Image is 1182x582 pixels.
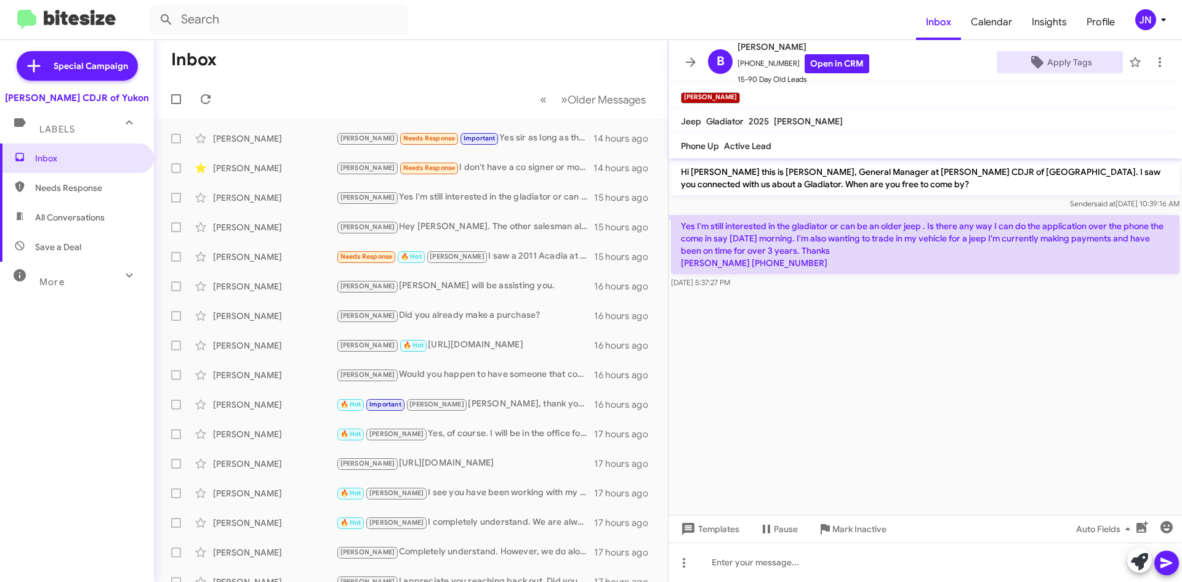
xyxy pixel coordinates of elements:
span: Special Campaign [54,60,128,72]
span: Insights [1022,4,1077,40]
button: Apply Tags [997,51,1123,73]
span: Needs Response [403,134,456,142]
button: Mark Inactive [808,518,896,540]
span: [PERSON_NAME] [369,430,424,438]
span: Templates [678,518,739,540]
a: Profile [1077,4,1125,40]
span: Auto Fields [1076,518,1135,540]
div: [PERSON_NAME] [213,251,336,263]
span: [DATE] 5:37:27 PM [671,278,730,287]
span: All Conversations [35,211,105,224]
p: Hi [PERSON_NAME] this is [PERSON_NAME], General Manager at [PERSON_NAME] CDJR of [GEOGRAPHIC_DATA... [671,161,1180,195]
span: Active Lead [724,140,771,152]
div: I see you have been working with my salesman [PERSON_NAME] possibly interested in getting into a ... [336,486,594,500]
div: [PERSON_NAME] [213,280,336,293]
span: Needs Response [340,253,393,261]
a: Special Campaign [17,51,138,81]
div: 16 hours ago [594,369,658,381]
div: [PERSON_NAME] [213,162,336,174]
span: [PERSON_NAME] [340,312,395,320]
div: [PERSON_NAME] [213,458,336,470]
div: 14 hours ago [593,162,658,174]
span: Jeep [681,116,701,127]
div: 16 hours ago [594,339,658,352]
div: 17 hours ago [594,517,658,529]
span: Needs Response [35,182,140,194]
div: [URL][DOMAIN_NAME] [336,456,594,471]
div: 15 hours ago [594,192,658,204]
small: [PERSON_NAME] [681,92,740,103]
div: [URL][DOMAIN_NAME] [336,338,594,352]
span: 🔥 Hot [340,489,361,497]
input: Search [149,5,408,34]
div: [PERSON_NAME] [213,398,336,411]
span: Mark Inactive [832,518,886,540]
div: 17 hours ago [594,458,658,470]
div: I don't have a co signer or money down, and although I'm about to be caught up on my payments on ... [336,161,593,175]
span: [PERSON_NAME] [774,116,843,127]
button: JN [1125,9,1168,30]
button: Auto Fields [1066,518,1145,540]
div: [PERSON_NAME] [213,310,336,322]
span: said at [1094,199,1116,208]
a: Calendar [961,4,1022,40]
span: 🔥 Hot [340,519,361,527]
span: « [540,92,547,107]
span: Pause [774,518,798,540]
span: [PERSON_NAME] [340,548,395,556]
span: [PERSON_NAME] [340,371,395,379]
div: Yes, of course. I will be in the office for most of next week but was there a day you were thinki... [336,427,594,441]
p: Yes I'm still interested in the gladiator or can be an older jeep . Is there any way I can do the... [671,215,1180,274]
span: [PERSON_NAME] [369,519,424,527]
div: [PERSON_NAME] [213,132,336,145]
span: Sender [DATE] 10:39:16 AM [1070,199,1180,208]
span: Needs Response [403,164,456,172]
nav: Page navigation example [533,87,653,112]
div: 15 hours ago [594,251,658,263]
div: JN [1135,9,1156,30]
button: Next [553,87,653,112]
span: Important [369,400,401,408]
div: [PERSON_NAME] [213,221,336,233]
span: Gladiator [706,116,744,127]
div: 14 hours ago [593,132,658,145]
div: Hey [PERSON_NAME]. The other salesman already let me know we cant get anything done. Your offer o... [336,220,594,234]
div: 15 hours ago [594,221,658,233]
div: [PERSON_NAME] [213,192,336,204]
span: [PERSON_NAME] [369,489,424,497]
a: Inbox [916,4,961,40]
span: [PERSON_NAME] [340,223,395,231]
div: [PERSON_NAME] [213,517,336,529]
div: [PERSON_NAME] [213,369,336,381]
div: 16 hours ago [594,310,658,322]
span: 🔥 Hot [403,341,424,349]
div: Completely understand. However, we do alot of business out of state and more than capable to help... [336,545,594,559]
div: [PERSON_NAME] will be assisting you. [336,279,594,293]
button: Previous [533,87,554,112]
div: Yes sir as long as the miles are decent. [336,131,593,145]
div: [PERSON_NAME], thank you for your response. Looks like you had came in and worked with my salesma... [336,397,594,411]
div: 17 hours ago [594,487,658,499]
span: 15-90 Day Old Leads [738,73,869,86]
span: Labels [39,124,75,135]
div: Yes I'm still interested in the gladiator or can be an older jeep . Is there any way I can do the... [336,190,594,204]
span: [PERSON_NAME] [430,253,484,261]
span: Older Messages [568,93,646,107]
span: B [717,52,725,71]
div: Would you happen to have someone that could cosign for you? [336,368,594,382]
span: 🔥 Hot [401,253,422,261]
span: [PERSON_NAME] [340,134,395,142]
div: 17 hours ago [594,428,658,440]
span: [PERSON_NAME] [340,341,395,349]
span: 🔥 Hot [340,430,361,438]
h1: Inbox [171,50,217,70]
div: Did you already make a purchase? [336,309,594,323]
div: [PERSON_NAME] [213,487,336,499]
div: I completely understand. We are always running promotions and deals to help with upgrading your c... [336,515,594,530]
span: » [561,92,568,107]
span: Apply Tags [1047,51,1092,73]
span: 🔥 Hot [340,400,361,408]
